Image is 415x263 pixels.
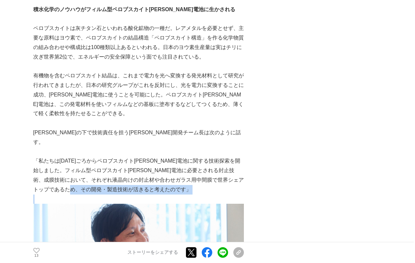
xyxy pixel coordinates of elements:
[33,24,244,62] p: ペロブスカイトは灰チタン石といわれる酸化鉱物の一種だ。レアメタルを必要とせず、主要な原料はヨウ素で、ペロブスカイトの結晶構造「ペロブスカイト構造」を作る化学物質の組み合わせや構成比は100種類以...
[127,250,178,256] p: ストーリーをシェアする
[33,71,244,118] p: 有機物を含むペロブスカイト結晶は、これまで電力を光へ変換する発光材料として研究が行われてきましたが、日本の研究グループがこれを反対にし、光を電力に変換することに成功、[PERSON_NAME]電...
[33,7,235,12] strong: 積水化学のノウハウがフィルム型ペロブスカイト[PERSON_NAME]電池に生かされる
[33,156,244,194] p: 「私たちは[DATE]ごろからペロブスカイト[PERSON_NAME]電池に関する技術探索を開始しました。フィルム型ペロブスカイト[PERSON_NAME]電池に必要とされる封止技術、成膜技術に...
[33,128,244,147] p: [PERSON_NAME]の下で技術責任を担う[PERSON_NAME]開発チーム長は次のように話す。
[33,254,40,257] p: 13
